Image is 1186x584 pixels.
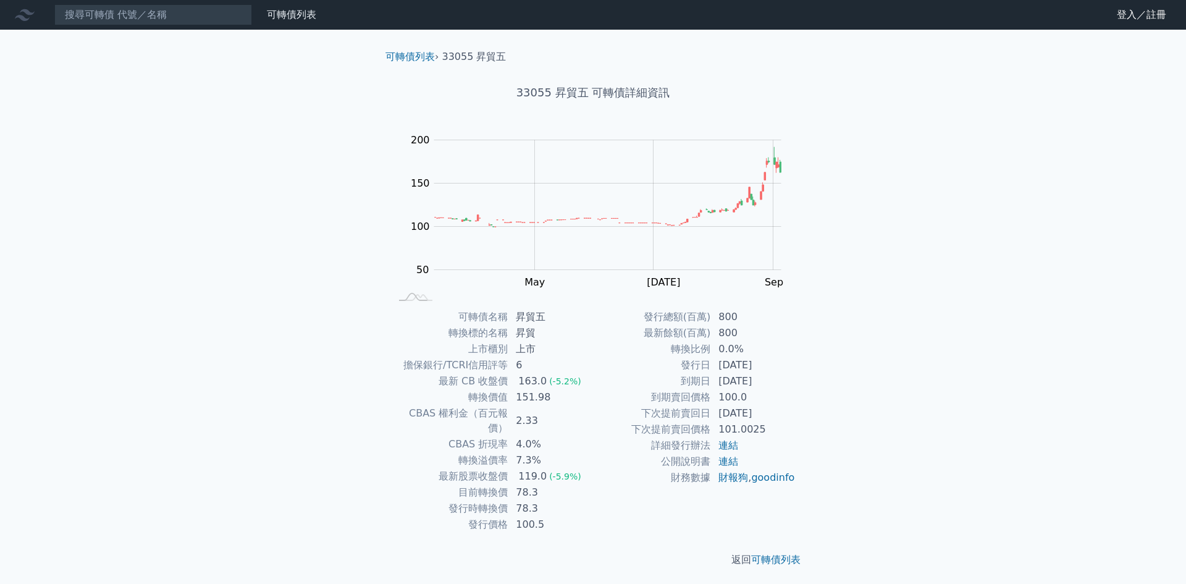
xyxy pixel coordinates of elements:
h1: 33055 昇貿五 可轉債詳細資訊 [376,84,810,101]
td: CBAS 折現率 [390,436,508,452]
td: 7.3% [508,452,593,468]
td: 發行價格 [390,517,508,533]
tspan: 100 [411,221,430,232]
li: › [385,49,439,64]
td: [DATE] [711,373,796,389]
iframe: Chat Widget [1124,525,1186,584]
td: 最新餘額(百萬) [593,325,711,341]
tspan: Sep [765,276,783,288]
td: 6 [508,357,593,373]
td: 轉換價值 [390,389,508,405]
a: 財報狗 [718,472,748,483]
li: 33055 昇貿五 [442,49,507,64]
td: [DATE] [711,405,796,421]
td: 100.5 [508,517,593,533]
td: 昇貿五 [508,309,593,325]
td: , [711,470,796,486]
tspan: 50 [416,264,429,276]
td: 公開說明書 [593,454,711,470]
div: 119.0 [516,469,549,484]
tspan: 200 [411,134,430,146]
td: 轉換比例 [593,341,711,357]
td: 800 [711,325,796,341]
a: 可轉債列表 [267,9,316,20]
td: 0.0% [711,341,796,357]
g: Chart [405,134,800,313]
a: 連結 [718,439,738,451]
td: 2.33 [508,405,593,436]
td: 上市櫃別 [390,341,508,357]
div: 163.0 [516,374,549,389]
td: 800 [711,309,796,325]
tspan: [DATE] [647,276,681,288]
td: 到期日 [593,373,711,389]
td: 發行總額(百萬) [593,309,711,325]
td: [DATE] [711,357,796,373]
td: 發行日 [593,357,711,373]
td: 轉換溢價率 [390,452,508,468]
td: CBAS 權利金（百元報價） [390,405,508,436]
input: 搜尋可轉債 代號／名稱 [54,4,252,25]
td: 可轉債名稱 [390,309,508,325]
a: goodinfo [751,472,794,483]
a: 登入／註冊 [1107,5,1176,25]
td: 財務數據 [593,470,711,486]
td: 4.0% [508,436,593,452]
td: 下次提前賣回日 [593,405,711,421]
td: 詳細發行辦法 [593,438,711,454]
td: 最新 CB 收盤價 [390,373,508,389]
div: 聊天小工具 [1124,525,1186,584]
td: 昇貿 [508,325,593,341]
td: 101.0025 [711,421,796,438]
td: 151.98 [508,389,593,405]
span: (-5.2%) [549,376,581,386]
tspan: 150 [411,177,430,189]
tspan: May [525,276,545,288]
td: 到期賣回價格 [593,389,711,405]
p: 返回 [376,552,810,567]
a: 連結 [718,455,738,467]
a: 可轉債列表 [751,554,801,565]
td: 發行時轉換價 [390,501,508,517]
td: 100.0 [711,389,796,405]
td: 最新股票收盤價 [390,468,508,485]
td: 擔保銀行/TCRI信用評等 [390,357,508,373]
td: 上市 [508,341,593,357]
span: (-5.9%) [549,472,581,481]
a: 可轉債列表 [385,51,435,62]
td: 下次提前賣回價格 [593,421,711,438]
td: 78.3 [508,485,593,501]
td: 目前轉換價 [390,485,508,501]
td: 轉換標的名稱 [390,325,508,341]
td: 78.3 [508,501,593,517]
